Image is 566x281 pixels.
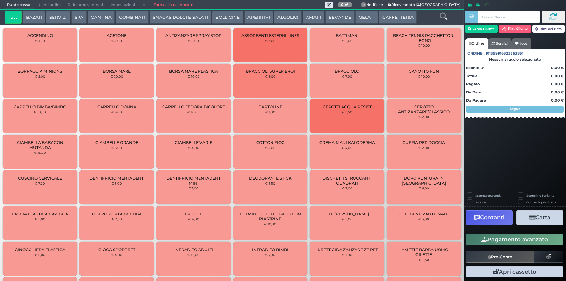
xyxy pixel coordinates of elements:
[342,110,352,114] small: € 5,50
[342,217,353,221] small: € 5,00
[188,39,199,43] small: € 5,00
[526,200,556,204] label: Comanda prioritaria
[244,11,273,24] button: APERITIVI
[238,212,302,221] span: FULMINE SET ELETTRICO CON PIASTRINE
[175,140,212,145] span: CIAMBELLE VARIE
[259,104,282,109] span: CARTOLINE
[516,210,563,225] button: Carta
[107,33,126,38] span: ACETONE
[187,253,199,257] small: € 12,00
[336,33,359,38] span: BATTIMANI
[98,247,135,252] span: GIOCA SPORT SET
[95,140,138,145] span: CIAMBELLE GRANDE
[252,247,288,252] span: INFRADITO BIMBI
[188,186,199,190] small: € 1,00
[466,65,479,71] strong: Sconto
[315,176,379,186] span: DISCHETTI STRUCCANTI QUADRATI
[551,66,564,70] strong: 0,00 €
[34,151,46,154] small: € 15,00
[15,247,65,252] span: GINOCCHIERA ELASTICA
[551,90,564,94] strong: 0,00 €
[256,140,284,145] span: COTTON FIOC
[265,181,275,185] small: € 3,50
[342,186,353,190] small: € 2,00
[165,33,222,38] span: ANTIZANZARE SPRAY STOP
[341,2,343,7] b: 0
[35,39,45,43] small: € 1,00
[46,11,70,24] button: SERVIZI
[361,2,367,8] span: 0
[409,69,439,74] span: CANOTTO FUN
[355,11,378,24] button: GELATI
[150,0,197,9] a: Torna alla dashboard
[551,74,564,78] strong: 0,00 €
[467,51,485,56] span: Ordine :
[4,0,34,9] span: Punto cassa
[466,234,563,245] button: Pagamento avanzato
[551,82,564,86] strong: 0,00 €
[162,176,225,186] span: DENTIFRICIO MENTADENT MINI
[418,146,429,150] small: € 2,00
[488,38,511,49] a: Servizi
[187,74,200,78] small: € 10,00
[18,69,62,74] span: BORRACCIA MINIONS
[392,247,456,257] span: LAMETTE BARBA UOMO GILETTE
[325,212,369,216] span: GEL [PERSON_NAME]
[107,0,138,9] span: Impostazioni
[90,212,144,216] span: FODERO PORTA OCCHIALI
[265,39,276,43] small: € 3,00
[27,33,53,38] span: ACCENDINO
[249,176,292,181] span: DEODORANTE STICK
[110,74,123,78] small: € 20,00
[174,247,213,252] span: INFRADITO ADULTI
[14,104,66,109] span: CAPPELLO BIMBA/BIMBO
[188,146,199,150] small: € 4,00
[162,104,225,109] span: CAPPELLO FEDORA BICOLORE
[35,181,45,185] small: € 7,00
[23,11,45,24] button: BAZAR
[169,69,218,74] span: BORSA MARE PLASTICA
[466,90,481,94] strong: Da Dare
[342,39,353,43] small: € 2,00
[188,217,199,221] small: € 4,00
[212,11,243,24] button: BOLLICINE
[111,146,122,150] small: € 6,00
[35,217,45,221] small: € 5,00
[319,140,375,145] span: CREMA MANI KALODERMA
[150,11,211,24] button: SNACKS DOLCI E SALATI
[97,104,136,109] span: CAPPELLO DONNA
[418,74,430,78] small: € 10,00
[419,258,429,262] small: € 2,50
[499,25,531,33] button: Rim. Cliente
[18,176,62,181] span: CUSCINO CERVICALE
[392,104,456,114] span: CEROTTO ANTIZANZARE/CLASSICO
[342,253,352,257] small: € 7,00
[111,39,122,43] small: € 2,00
[34,0,64,9] span: Ultimi ordini
[399,212,449,216] span: GEL IGENIZZANTE MANI
[88,11,115,24] button: CANTINA
[475,200,487,204] label: Asporto
[325,11,355,24] button: BEVANDE
[465,38,488,49] a: Ordine
[342,74,352,78] small: € 7,00
[526,193,554,198] label: Scontrino Parlante
[466,98,486,103] strong: Da Pagare
[323,104,372,109] span: CEROTTI ACQUA RESIST
[274,11,302,24] button: ALCOLICI
[465,57,565,62] div: Nessun articolo selezionato
[246,69,295,74] span: BRACCIOLI SUPER EROI
[185,212,202,216] span: FRISBEE
[466,74,477,78] strong: Totale
[342,146,353,150] small: € 4,00
[316,247,378,252] span: INSETTICIDA ZANZARE ZZ PFF
[551,98,564,103] strong: 0,00 €
[241,33,299,38] span: ASSORBENTI ESTERNI LINES
[475,193,501,198] label: Stampa una copia
[466,82,480,86] strong: Pagato
[111,253,122,257] small: € 4,00
[379,11,416,24] button: CAFFETTERIA
[116,11,149,24] button: COMBINATI
[264,222,276,226] small: € 10,00
[510,107,520,111] strong: Segue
